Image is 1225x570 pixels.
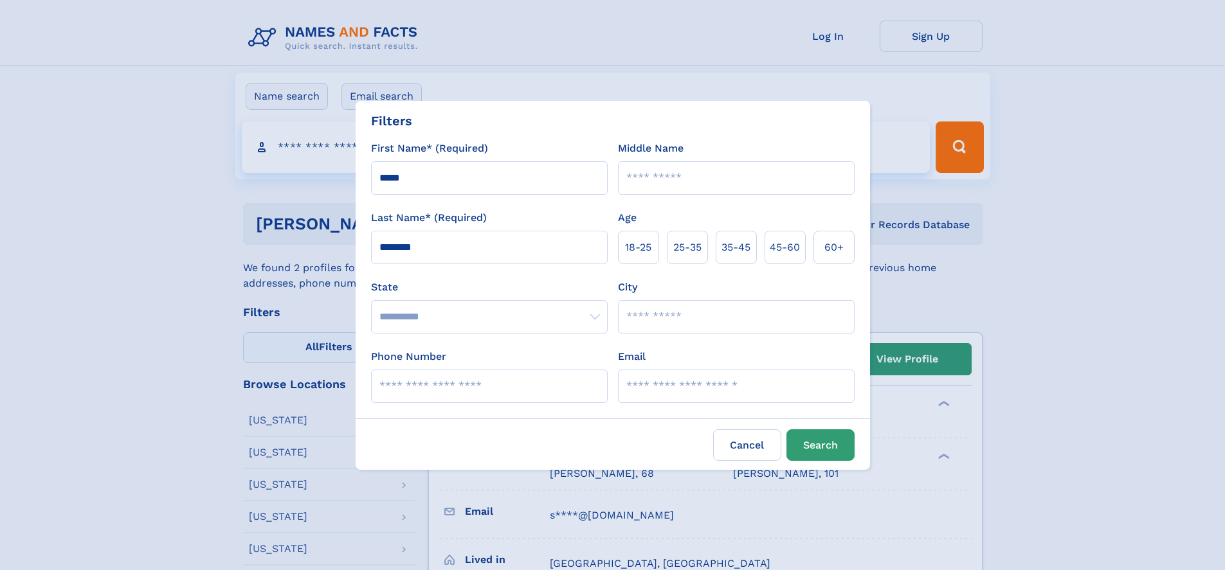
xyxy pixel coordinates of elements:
[618,210,637,226] label: Age
[770,240,800,255] span: 45‑60
[371,111,412,130] div: Filters
[371,349,446,364] label: Phone Number
[824,240,844,255] span: 60+
[371,141,488,156] label: First Name* (Required)
[673,240,702,255] span: 25‑35
[618,280,637,295] label: City
[786,429,855,461] button: Search
[713,429,781,461] label: Cancel
[371,280,608,295] label: State
[721,240,750,255] span: 35‑45
[625,240,651,255] span: 18‑25
[618,349,646,364] label: Email
[371,210,487,226] label: Last Name* (Required)
[618,141,684,156] label: Middle Name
